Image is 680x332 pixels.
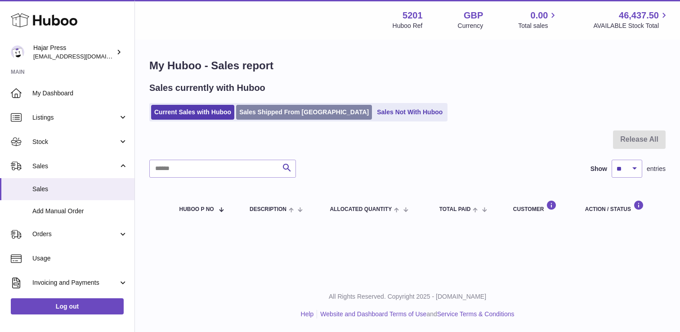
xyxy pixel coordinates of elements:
span: Usage [32,254,128,263]
div: Customer [513,200,567,212]
a: Log out [11,298,124,314]
span: Listings [32,113,118,122]
span: ALLOCATED Quantity [330,206,392,212]
a: Website and Dashboard Terms of Use [320,310,426,318]
label: Show [591,165,607,173]
a: Sales Shipped From [GEOGRAPHIC_DATA] [236,105,372,120]
span: entries [647,165,666,173]
span: Description [250,206,286,212]
span: Add Manual Order [32,207,128,215]
span: Total paid [439,206,471,212]
span: 46,437.50 [619,9,659,22]
span: Stock [32,138,118,146]
div: Huboo Ref [393,22,423,30]
a: Current Sales with Huboo [151,105,234,120]
strong: 5201 [403,9,423,22]
li: and [317,310,514,319]
a: 0.00 Total sales [518,9,558,30]
span: 0.00 [531,9,548,22]
span: Huboo P no [179,206,214,212]
a: Service Terms & Conditions [437,310,514,318]
a: 46,437.50 AVAILABLE Stock Total [593,9,669,30]
span: Invoicing and Payments [32,278,118,287]
div: Hajar Press [33,44,114,61]
span: AVAILABLE Stock Total [593,22,669,30]
h1: My Huboo - Sales report [149,58,666,73]
span: My Dashboard [32,89,128,98]
strong: GBP [464,9,483,22]
a: Help [301,310,314,318]
span: Total sales [518,22,558,30]
div: Action / Status [585,200,657,212]
a: Sales Not With Huboo [374,105,446,120]
p: All Rights Reserved. Copyright 2025 - [DOMAIN_NAME] [142,292,673,301]
span: Sales [32,162,118,170]
img: editorial@hajarpress.com [11,45,24,59]
h2: Sales currently with Huboo [149,82,265,94]
span: Sales [32,185,128,193]
div: Currency [458,22,483,30]
span: [EMAIL_ADDRESS][DOMAIN_NAME] [33,53,132,60]
span: Orders [32,230,118,238]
